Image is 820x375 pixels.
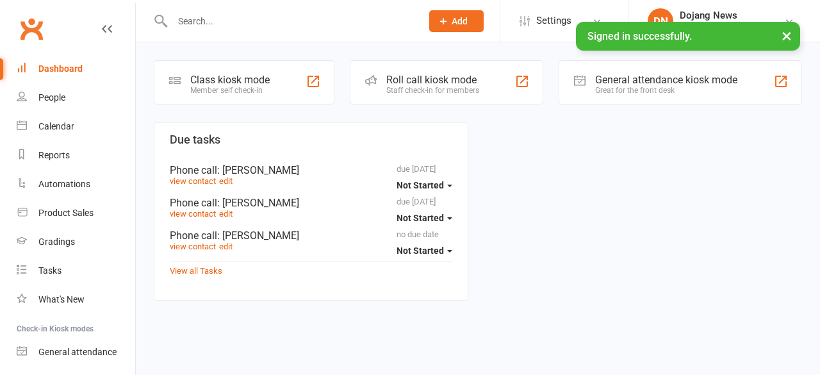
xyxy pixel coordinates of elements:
a: Calendar [17,112,135,141]
span: Add [452,16,468,26]
div: People [38,92,65,103]
a: What's New [17,285,135,314]
div: Product Sales [38,208,94,218]
div: Reports [38,150,70,160]
span: Settings [536,6,571,35]
div: Great for the front desk [595,86,737,95]
div: Calendar [38,121,74,131]
div: Tasks [38,265,61,276]
a: Tasks [17,256,135,285]
a: Automations [17,170,135,199]
button: Not Started [397,174,452,197]
a: view contact [170,242,216,251]
div: Dojang News [680,10,748,21]
a: View all Tasks [170,266,222,276]
div: Dashboard [38,63,83,74]
span: : [PERSON_NAME] [217,197,299,209]
span: Not Started [397,213,444,223]
a: Reports [17,141,135,170]
div: Automations [38,179,90,189]
a: Dashboard [17,54,135,83]
div: General attendance [38,347,117,357]
div: Member self check-in [190,86,270,95]
div: General attendance kiosk mode [595,74,737,86]
button: Add [429,10,484,32]
div: DN [648,8,673,34]
a: People [17,83,135,112]
div: Class kiosk mode [190,74,270,86]
a: view contact [170,209,216,219]
div: Gradings [38,237,75,247]
a: General attendance kiosk mode [17,338,135,367]
span: Not Started [397,180,444,190]
span: : [PERSON_NAME] [217,164,299,176]
div: Roll call kiosk mode [386,74,479,86]
span: Not Started [397,246,444,256]
a: edit [219,242,233,251]
a: edit [219,176,233,186]
div: Staff check-in for members [386,86,479,95]
input: Search... [168,12,413,30]
button: × [775,22,798,49]
h3: Due tasks [170,133,452,146]
button: Not Started [397,239,452,262]
button: Not Started [397,206,452,229]
div: Phone call [170,164,452,176]
span: Signed in successfully. [587,30,692,42]
a: view contact [170,176,216,186]
div: [PERSON_NAME] [680,21,748,33]
a: Gradings [17,228,135,256]
span: : [PERSON_NAME] [217,229,299,242]
a: edit [219,209,233,219]
div: What's New [38,294,85,304]
div: Phone call [170,229,452,242]
a: Product Sales [17,199,135,228]
div: Phone call [170,197,452,209]
a: Clubworx [15,13,47,45]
